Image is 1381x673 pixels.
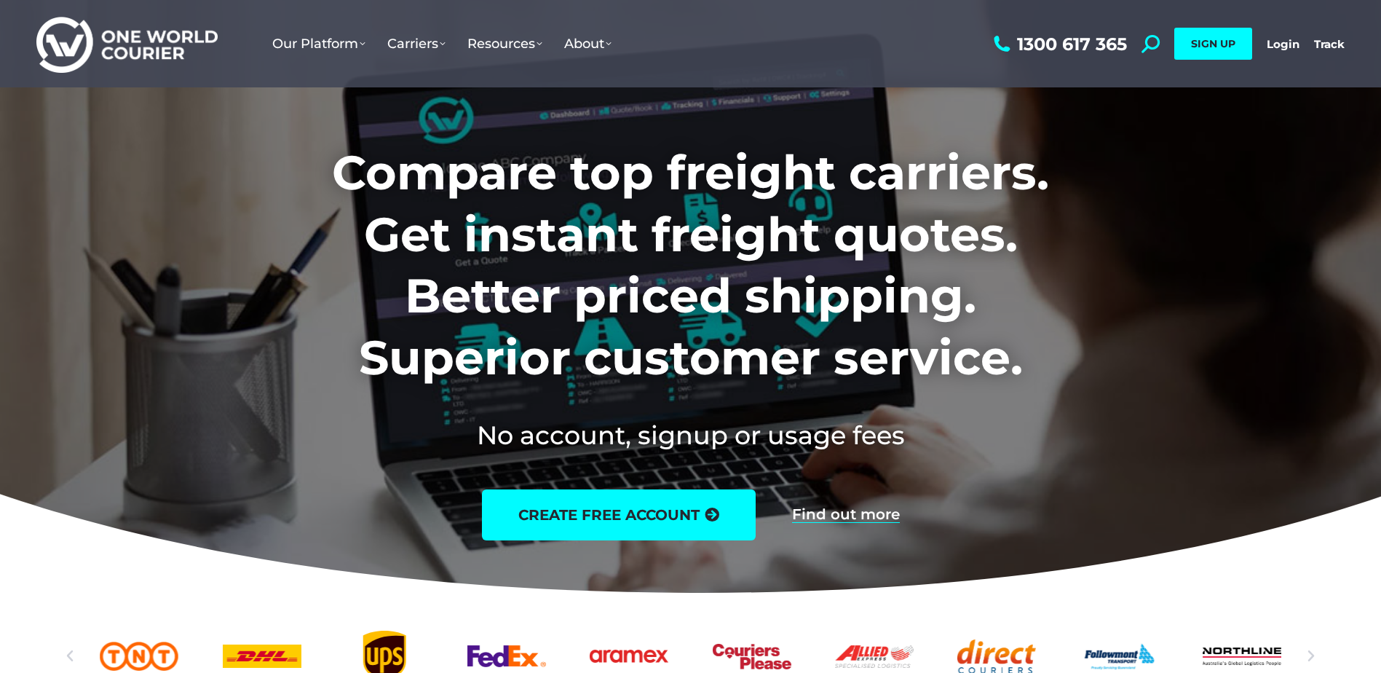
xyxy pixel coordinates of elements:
h1: Compare top freight carriers. Get instant freight quotes. Better priced shipping. Superior custom... [236,142,1145,388]
span: Carriers [387,36,446,52]
a: Our Platform [261,21,376,66]
span: SIGN UP [1191,37,1235,50]
a: Find out more [792,507,900,523]
span: About [564,36,612,52]
a: create free account [482,489,756,540]
h2: No account, signup or usage fees [236,417,1145,453]
a: Resources [456,21,553,66]
span: Resources [467,36,542,52]
a: Carriers [376,21,456,66]
a: About [553,21,622,66]
a: Login [1267,37,1299,51]
a: 1300 617 365 [990,35,1127,53]
a: SIGN UP [1174,28,1252,60]
span: Our Platform [272,36,365,52]
img: One World Courier [36,15,218,74]
a: Track [1314,37,1345,51]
